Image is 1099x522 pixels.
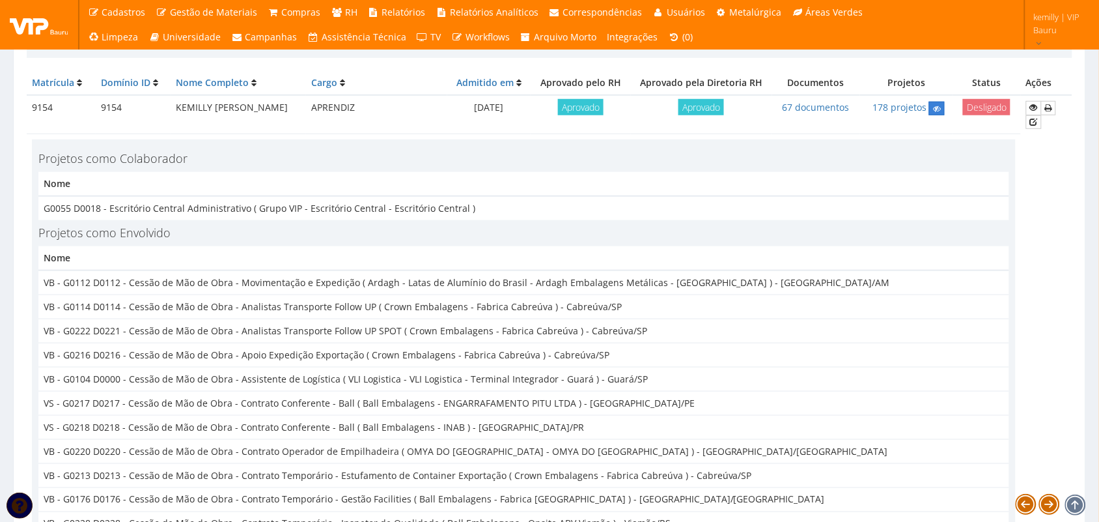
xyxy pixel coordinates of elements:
[678,99,724,115] span: Aprovado
[245,31,298,43] span: Campanhas
[38,319,1009,343] td: VB - G0222 D0221 - Cessão de Mão de Obra - Analistas Transporte Follow UP SPOT ( Crown Embalagens...
[450,6,538,18] span: Relatórios Analíticos
[431,31,441,43] span: TV
[38,295,1009,319] td: VB - G0114 D0114 - Cessão de Mão de Obra - Analistas Transporte Follow UP ( Crown Embalagens - Fa...
[466,31,510,43] span: Workflows
[682,31,693,43] span: (0)
[631,71,772,95] th: Aprovado pela Diretoria RH
[38,227,1009,240] h4: Projetos como Envolvido
[563,6,643,18] span: Correspondências
[102,31,139,43] span: Limpeza
[144,25,227,50] a: Universidade
[963,99,1010,115] span: Desligado
[83,25,144,50] a: Limpeza
[558,99,604,115] span: Aprovado
[38,172,1009,196] th: Nome
[772,71,860,95] th: Documentos
[32,76,74,89] a: Matrícula
[38,367,1009,391] td: VB - G0104 D0000 - Cessão de Mão de Obra - Assistente de Logística ( VLI Logistica - VLI Logistic...
[872,101,926,113] a: 178 projetos
[447,25,516,50] a: Workflows
[38,343,1009,367] td: VB - G0216 D0216 - Cessão de Mão de Obra - Apoio Expedição Exportação ( Crown Embalagens - Fabric...
[806,6,863,18] span: Áreas Verdes
[783,101,850,113] a: 67 documentos
[38,391,1009,415] td: VS - G0217 D0217 - Cessão de Mão de Obra - Contrato Conferente - Ball ( Ball Embalagens - ENGARRA...
[515,25,602,50] a: Arquivo Morto
[531,71,630,95] th: Aprovado pelo RH
[102,6,146,18] span: Cadastros
[860,71,953,95] th: Projetos
[382,6,426,18] span: Relatórios
[306,95,447,134] td: APRENDIZ
[535,31,597,43] span: Arquivo Morto
[1033,10,1082,36] span: kemilly | VIP Bauru
[226,25,303,50] a: Campanhas
[663,25,699,50] a: (0)
[38,270,1009,295] td: VB - G0112 D0112 - Cessão de Mão de Obra - Movimentação e Expedição ( Ardagh - Latas de Alumínio ...
[38,463,1009,487] td: VB - G0213 D0213 - Cessão de Mão de Obra - Contrato Temporário - Estufamento de Container Exporta...
[101,76,150,89] a: Domínio ID
[953,71,1020,95] th: Status
[176,76,249,89] a: Nome Completo
[311,76,337,89] a: Cargo
[96,95,171,134] td: 9154
[322,31,406,43] span: Assistência Técnica
[1021,71,1072,95] th: Ações
[27,95,96,134] td: 9154
[163,31,221,43] span: Universidade
[345,6,357,18] span: RH
[602,25,663,50] a: Integrações
[282,6,321,18] span: Compras
[447,95,531,134] td: [DATE]
[411,25,447,50] a: TV
[10,15,68,35] img: logo
[667,6,705,18] span: Usuários
[38,246,1009,270] th: Nome
[38,152,1009,166] h4: Projetos como Colaborador
[38,196,1009,220] td: G0055 D0018 - Escritório Central Administrativo ( Grupo VIP - Escritório Central - Escritório Cen...
[38,415,1009,439] td: VS - G0218 D0218 - Cessão de Mão de Obra - Contrato Conferente - Ball ( Ball Embalagens - INAB ) ...
[170,6,257,18] span: Gestão de Materiais
[38,487,1009,512] td: VB - G0176 D0176 - Cessão de Mão de Obra - Contrato Temporário - Gestão Facilities ( Ball Embalag...
[171,95,306,134] td: KEMILLY [PERSON_NAME]
[38,439,1009,463] td: VB - G0220 D0220 - Cessão de Mão de Obra - Contrato Operador de Empilhadeira ( OMYA DO [GEOGRAPHI...
[303,25,412,50] a: Assistência Técnica
[607,31,658,43] span: Integrações
[730,6,782,18] span: Metalúrgica
[456,76,514,89] a: Admitido em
